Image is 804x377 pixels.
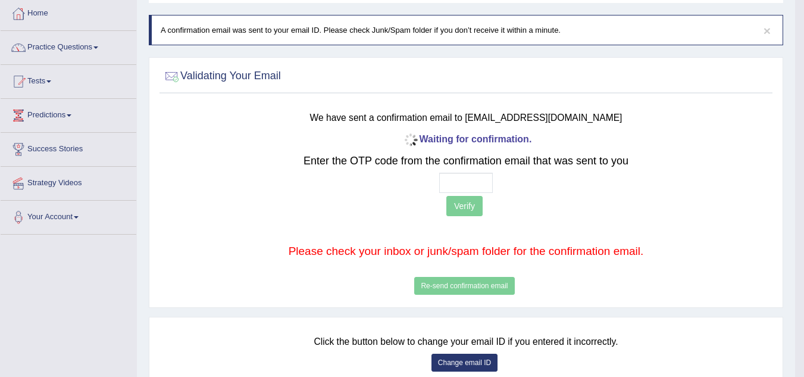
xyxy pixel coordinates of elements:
[401,130,420,149] img: icon-progress-circle-small.gif
[431,354,498,372] button: Change email ID
[1,167,136,197] a: Strategy Videos
[162,67,281,85] h2: Validating Your Email
[1,133,136,163] a: Success Stories
[1,99,136,129] a: Predictions
[764,24,771,37] button: ×
[1,31,136,61] a: Practice Questions
[214,155,718,167] h2: Enter the OTP code from the confirmation email that was sent to you
[310,113,622,123] small: We have sent a confirmation email to [EMAIL_ADDRESS][DOMAIN_NAME]
[1,201,136,230] a: Your Account
[401,134,532,144] b: Waiting for confirmation.
[149,15,783,45] div: A confirmation email was sent to your email ID. Please check Junk/Spam folder if you don’t receiv...
[214,243,718,260] p: Please check your inbox or junk/spam folder for the confirmation email.
[314,337,618,347] small: Click the button below to change your email ID if you entered it incorrectly.
[1,65,136,95] a: Tests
